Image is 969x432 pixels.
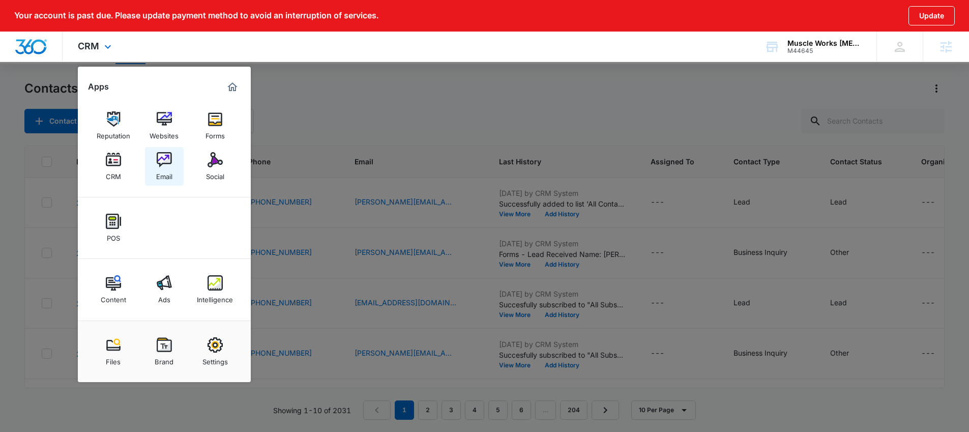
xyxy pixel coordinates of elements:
a: Content [94,270,133,309]
div: Reputation [97,127,130,140]
a: Ads [145,270,184,309]
div: Domain: [DOMAIN_NAME] [26,26,112,35]
div: CRM [63,32,129,62]
a: Marketing 360® Dashboard [224,79,241,95]
a: Files [94,332,133,371]
img: website_grey.svg [16,26,24,35]
div: Websites [150,127,179,140]
a: Settings [196,332,234,371]
div: CRM [106,167,121,181]
span: CRM [78,41,99,51]
button: Update [908,6,955,25]
img: tab_keywords_by_traffic_grey.svg [101,59,109,67]
h2: Apps [88,82,109,92]
div: Settings [202,353,228,366]
a: Reputation [94,106,133,145]
a: Intelligence [196,270,234,309]
img: tab_domain_overview_orange.svg [27,59,36,67]
div: POS [107,229,120,242]
div: Content [101,291,126,304]
div: account id [787,47,862,54]
img: logo_orange.svg [16,16,24,24]
div: Social [206,167,224,181]
div: Files [106,353,121,366]
a: CRM [94,147,133,186]
p: Your account is past due. Please update payment method to avoid an interruption of services. [14,11,378,20]
div: Domain Overview [39,60,91,67]
div: Ads [158,291,170,304]
div: account name [787,39,862,47]
div: Forms [205,127,225,140]
div: Keywords by Traffic [112,60,171,67]
a: Websites [145,106,184,145]
a: POS [94,209,133,247]
a: Email [145,147,184,186]
a: Forms [196,106,234,145]
div: Brand [155,353,173,366]
a: Brand [145,332,184,371]
a: Social [196,147,234,186]
div: v 4.0.25 [28,16,50,24]
div: Intelligence [197,291,233,304]
div: Email [156,167,172,181]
